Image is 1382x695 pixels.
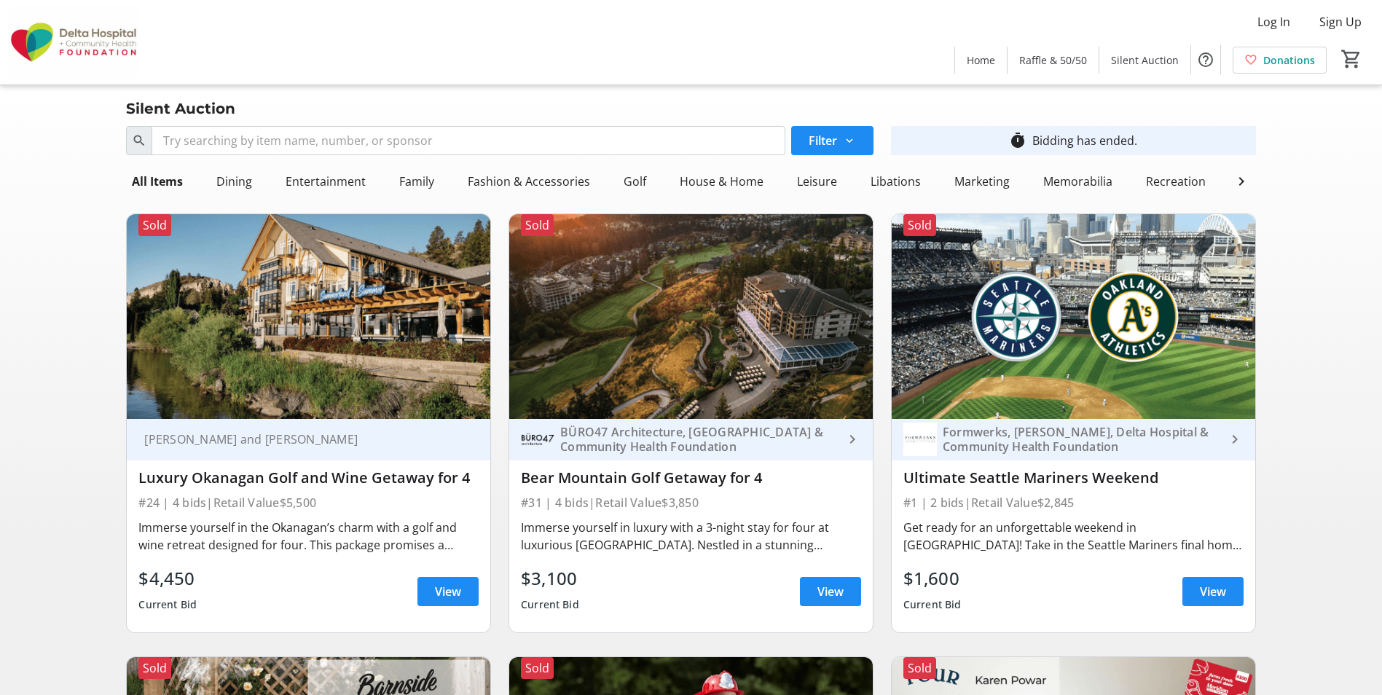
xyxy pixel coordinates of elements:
img: BÜRO47 Architecture, Delta Hospital & Community Health Foundation [521,423,554,456]
div: Entertainment [280,167,372,196]
input: Try searching by item name, number, or sponsor [152,126,785,155]
div: #1 | 2 bids | Retail Value $2,845 [903,492,1244,513]
div: Current Bid [138,592,197,618]
div: Golf [618,167,652,196]
button: Filter [791,126,873,155]
div: Fashion & Accessories [462,167,596,196]
div: $1,600 [903,565,962,592]
mat-icon: keyboard_arrow_right [844,431,861,448]
div: #24 | 4 bids | Retail Value $5,500 [138,492,479,513]
a: View [417,577,479,606]
div: Current Bid [521,592,579,618]
a: View [1182,577,1244,606]
span: Donations [1263,52,1315,68]
mat-icon: timer_outline [1009,132,1026,149]
div: Bear Mountain Golf Getaway for 4 [521,469,861,487]
div: Immerse yourself in luxury with a 3-night stay for four at luxurious [GEOGRAPHIC_DATA]. Nestled i... [521,519,861,554]
a: Formwerks, Don Sangster, Delta Hospital & Community Health FoundationFormwerks, [PERSON_NAME], De... [892,419,1255,460]
span: View [435,583,461,600]
div: Ultimate Seattle Mariners Weekend [903,469,1244,487]
div: Leisure [791,167,843,196]
div: $3,100 [521,565,579,592]
div: Memorabilia [1037,167,1118,196]
div: #31 | 4 bids | Retail Value $3,850 [521,492,861,513]
span: Sign Up [1319,13,1362,31]
span: View [817,583,844,600]
div: Sold [521,657,554,679]
span: Silent Auction [1111,52,1179,68]
div: Marketing [949,167,1016,196]
div: Recreation [1140,167,1212,196]
div: Get ready for an unforgettable weekend in [GEOGRAPHIC_DATA]! Take in the Seattle Mariners final h... [903,519,1244,554]
mat-icon: keyboard_arrow_right [1226,431,1244,448]
div: Luxury Okanagan Golf and Wine Getaway for 4 [138,469,479,487]
div: Silent Auction [117,97,244,120]
div: Sold [903,214,936,236]
button: Cart [1338,46,1365,72]
button: Help [1191,45,1220,74]
span: Raffle & 50/50 [1019,52,1087,68]
div: Current Bid [903,592,962,618]
button: Sign Up [1308,10,1373,34]
div: All Items [126,167,189,196]
div: Sold [138,214,171,236]
div: Family [393,167,440,196]
span: Home [967,52,995,68]
a: Silent Auction [1099,47,1190,74]
img: Ultimate Seattle Mariners Weekend [892,214,1255,419]
button: Log In [1246,10,1302,34]
div: Dining [211,167,258,196]
img: Delta Hospital and Community Health Foundation's Logo [9,6,138,79]
span: Filter [809,132,837,149]
div: Bidding has ended. [1032,132,1137,149]
div: Sold [521,214,554,236]
div: [PERSON_NAME] and [PERSON_NAME] [138,432,461,447]
span: View [1200,583,1226,600]
img: Formwerks, Don Sangster, Delta Hospital & Community Health Foundation [903,423,937,456]
a: View [800,577,861,606]
a: Raffle & 50/50 [1008,47,1099,74]
span: Log In [1257,13,1290,31]
a: Donations [1233,47,1327,74]
a: Home [955,47,1007,74]
div: BÜRO47 Architecture, [GEOGRAPHIC_DATA] & Community Health Foundation [554,425,844,454]
img: Luxury Okanagan Golf and Wine Getaway for 4 [127,214,490,419]
div: Formwerks, [PERSON_NAME], Delta Hospital & Community Health Foundation [937,425,1226,454]
div: Sold [903,657,936,679]
div: Libations [865,167,927,196]
a: BÜRO47 Architecture, Delta Hospital & Community Health Foundation BÜRO47 Architecture, [GEOGRAPHI... [509,419,873,460]
div: Sold [138,657,171,679]
div: Immerse yourself in the Okanagan’s charm with a golf and wine retreat designed for four. This pac... [138,519,479,554]
img: Bear Mountain Golf Getaway for 4 [509,214,873,419]
div: $4,450 [138,565,197,592]
div: House & Home [674,167,769,196]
